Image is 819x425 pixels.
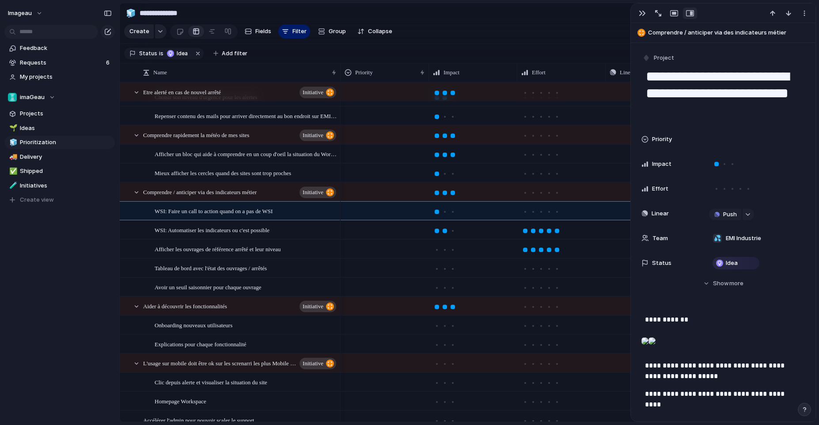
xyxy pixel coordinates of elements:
span: Comprendre / anticiper via des indicateurs métier [648,28,811,37]
span: Etre alerté en cas de nouvel arrêté [143,87,221,97]
button: Add filter [208,47,253,60]
button: Filter [278,24,310,38]
span: Feedback [20,44,112,53]
span: Initiatives [20,181,112,190]
span: Tableau de bord avec l'état des ouvrages / arrêtés [155,263,267,273]
span: imageau [8,9,32,18]
button: 🌱 [8,124,17,133]
span: Mieux afficher les cercles quand des sites sont trop proches [155,168,291,178]
button: Fields [241,24,275,38]
button: 🧪 [8,181,17,190]
span: Projects [20,109,112,118]
span: Onboarding nouveaux utilisateurs [155,320,232,330]
button: initiative [300,187,336,198]
span: Avoir un seuil saisonnier pour chaque ouvrage [155,282,262,292]
span: imaGeau [20,93,45,102]
span: initiative [303,186,323,199]
button: Comprendre / anticiper via des indicateurs métier [635,26,811,40]
span: Prioritization [20,138,112,147]
a: My projects [4,70,115,84]
a: Requests6 [4,56,115,69]
button: initiative [300,358,336,369]
button: 🚚 [8,153,17,161]
span: initiative [303,86,323,99]
span: is [159,50,163,57]
span: Repenser contenu des mails pour arriver directement au bon endroit sur EMI au clic sur le mail [155,111,337,121]
span: Requests [20,58,103,67]
div: 🚚 [9,152,15,162]
span: Linear [652,209,669,218]
span: Fields [255,27,271,36]
span: Explications pour chaque fonctionnalité [155,339,246,349]
a: 🧊Prioritization [4,136,115,149]
span: Team [652,234,668,243]
a: 🌱Ideas [4,122,115,135]
button: ✅ [8,167,17,176]
span: Homepage Workspace [155,396,206,406]
span: Shipped [20,167,112,176]
div: ✅ [9,166,15,176]
span: Add filter [222,50,247,57]
span: initiative [303,129,323,142]
span: Effort [532,68,546,77]
button: initiative [300,301,336,312]
span: Status [139,50,157,57]
span: Group [329,27,346,36]
div: 🧪Initiatives [4,179,115,192]
button: imaGeau [4,91,115,104]
span: Comprendre / anticiper via des indicateurs métier [143,187,257,197]
span: Linear [620,68,635,77]
span: My projects [20,73,112,81]
span: Create view [20,195,54,204]
span: Comprendre rapidement la météo de mes sites [143,130,249,140]
div: 🧪 [9,180,15,191]
button: imageau [4,6,47,20]
span: Priority [652,135,672,144]
a: Projects [4,107,115,120]
span: Status [652,259,671,268]
span: Delivery [20,153,112,161]
div: 🧊 [126,7,136,19]
span: more [729,279,743,288]
span: Idea [726,259,738,268]
button: Push [709,209,741,220]
div: 🌱 [9,123,15,133]
div: 💦 [713,234,722,243]
span: EMI Industrie [726,234,761,243]
span: Afficher les ouvrages de référence arrêté et leur niveau [155,244,281,254]
span: initiative [303,300,323,313]
span: Name [153,68,167,77]
span: 6 [106,58,111,67]
button: is [157,49,165,58]
a: Feedback [4,42,115,55]
button: Showmore [641,276,805,291]
span: Impact [652,160,671,168]
span: WSI: Automatiser les indicateurs ou c'est possible [155,225,269,235]
span: Priority [355,68,373,77]
div: 🧊 [9,138,15,148]
button: initiative [300,130,336,141]
button: Idea [164,49,192,58]
span: Impact [444,68,459,77]
span: L'usage sur mobile doit être ok sur les screnarri les plus Mobile first [143,358,297,368]
button: Project [641,52,677,65]
button: Collapse [354,24,396,38]
a: 🚚Delivery [4,150,115,164]
span: Accélérer l'admin pour pouvoir scaler le support [143,415,254,425]
span: Idea [177,50,190,57]
span: Effort [652,184,668,193]
span: Push [723,210,737,219]
button: Group [314,24,350,38]
button: 🧊 [124,6,138,20]
span: Aider à découvrir les fonctionnalités [143,301,227,311]
span: Show [713,279,729,288]
a: ✅Shipped [4,165,115,178]
span: Clic depuis alerte et visualiser la situation du site [155,377,267,387]
span: initiative [303,357,323,370]
button: initiative [300,87,336,98]
span: Afficher un bloc qui aide à comprendre en un coup d'oeil la situation du Workspace et la tendance [155,149,337,159]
